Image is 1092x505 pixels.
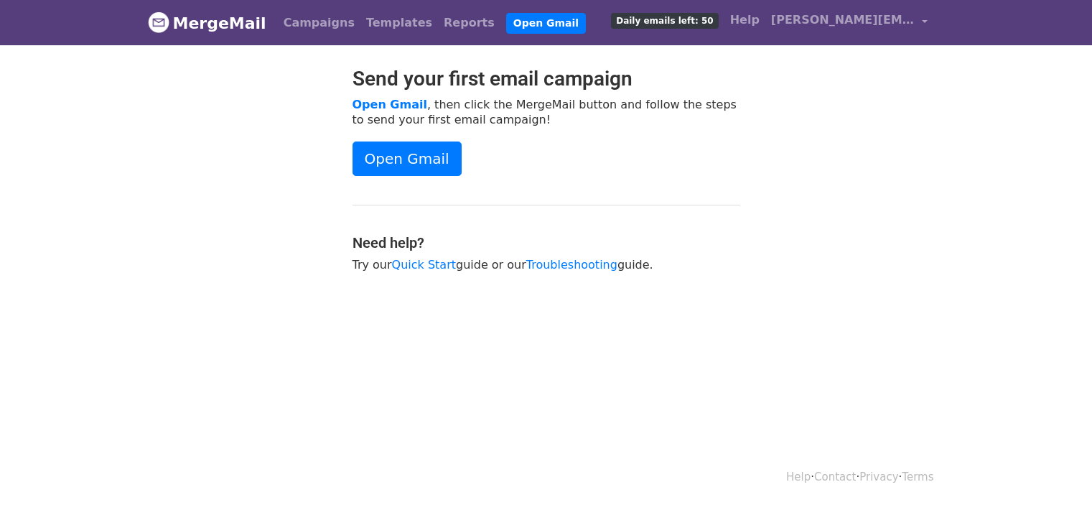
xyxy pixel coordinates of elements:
[353,67,740,91] h2: Send your first email campaign
[814,471,856,483] a: Contact
[353,234,740,251] h4: Need help?
[611,13,718,29] span: Daily emails left: 50
[360,9,438,37] a: Templates
[278,9,360,37] a: Campaigns
[148,11,169,33] img: MergeMail logo
[353,97,740,127] p: , then click the MergeMail button and follow the steps to send your first email campaign!
[724,6,765,34] a: Help
[605,6,724,34] a: Daily emails left: 50
[506,13,586,34] a: Open Gmail
[438,9,500,37] a: Reports
[148,8,266,38] a: MergeMail
[353,98,427,111] a: Open Gmail
[353,257,740,272] p: Try our guide or our guide.
[392,258,456,272] a: Quick Start
[786,471,811,483] a: Help
[353,142,462,176] a: Open Gmail
[765,6,933,40] a: [PERSON_NAME][EMAIL_ADDRESS][DOMAIN_NAME]
[859,471,898,483] a: Privacy
[771,11,915,29] span: [PERSON_NAME][EMAIL_ADDRESS][DOMAIN_NAME]
[526,258,617,272] a: Troubleshooting
[902,471,933,483] a: Terms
